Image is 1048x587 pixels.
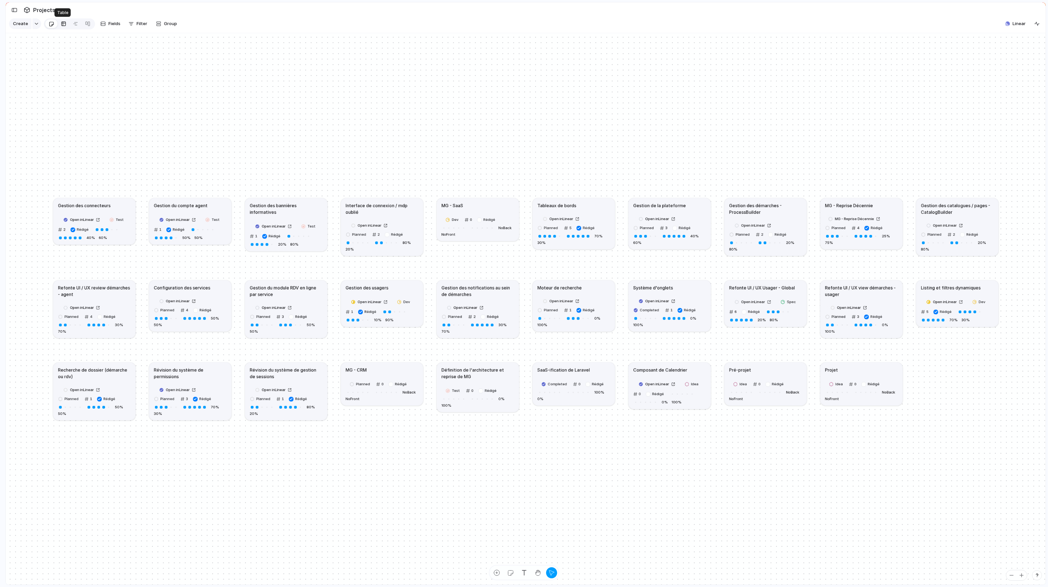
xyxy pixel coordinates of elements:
button: Planned [57,312,82,321]
span: Rédigé [966,232,980,237]
button: Rédigé [260,232,284,240]
span: Test [308,224,316,229]
span: Rédigé [487,314,501,319]
span: Planned [160,396,174,402]
h1: Gestion des catalogues / pages - CatalogBuilder [921,202,994,215]
button: Rédigé [190,395,214,403]
span: Rédigé [199,307,213,313]
span: Open in Linear [741,223,765,228]
span: 40% [690,233,699,239]
button: Idea [731,380,750,388]
a: Open inLinear [348,298,391,305]
span: Completed [640,307,659,313]
button: Dev [971,298,989,306]
button: 5 [562,224,573,232]
span: Open in Linear [262,387,285,393]
h1: Gestion des démarches - ProcessBuilder [729,202,802,215]
span: Test [211,217,220,222]
a: Open inLinear [923,222,966,229]
button: 0 [632,390,642,398]
span: Open in Linear [262,224,285,229]
button: Rédigé [382,230,406,239]
button: Rédigé [286,395,311,403]
a: MG - Reprise Décennie [825,215,883,222]
span: 80% [403,240,411,245]
button: Planned [153,395,178,403]
span: Rédigé [775,232,789,237]
span: Rédigé [772,382,786,387]
span: 80% [290,242,298,247]
button: Planned [440,312,465,321]
span: No Front [441,232,455,237]
button: Planned [344,230,370,239]
button: Rédigé [583,380,607,388]
span: 20% [786,240,794,245]
span: 0 [471,388,473,393]
h1: Composant de Calendrier [633,366,687,373]
span: 25% [882,233,890,239]
button: 2 [466,312,477,321]
h1: Tableaux de bords [537,202,576,209]
span: Open in Linear [549,298,573,304]
span: 3 [282,314,284,319]
span: 0 [470,217,472,222]
span: Rédigé [295,396,309,402]
span: 20% [278,242,286,247]
span: Open in Linear [933,299,957,305]
button: 1 [562,306,573,314]
h1: Gestion des connecteurs [58,202,110,209]
span: Dev [452,217,458,222]
span: Open in Linear [358,299,381,305]
button: Group [153,18,180,29]
span: Dev [979,299,985,305]
span: Rédigé [868,382,882,387]
button: Rédigé [386,380,410,388]
span: Idea [835,382,843,387]
span: Rédigé [483,217,497,222]
a: Open inLinear [60,216,103,223]
span: 2 [473,314,476,319]
span: Planned [832,225,846,231]
a: Open inLinear [252,223,295,230]
span: Planned [356,382,370,387]
span: 4 [90,314,92,319]
button: Rédigé [68,225,92,234]
h1: Gestion du compte agent [154,202,207,209]
span: Open in Linear [262,305,285,310]
span: Planned [832,314,846,319]
button: Dev [396,298,414,306]
button: Rédigé [862,312,886,321]
span: Planned [544,307,558,313]
span: Rédigé [391,232,405,237]
button: Idea [827,380,846,388]
a: Open inLinear [60,386,103,393]
span: Planned [160,307,174,313]
h1: Refonte UI / UX review démarches - agent [58,284,131,297]
span: Planned [64,314,78,319]
button: 0 [847,380,858,388]
button: Rédigé [931,307,955,316]
h1: Refonte UI / UX Usager - Global [729,284,795,291]
button: Planned [536,224,561,232]
span: 5 [926,309,929,314]
button: Create [9,18,31,29]
button: 1 [344,307,355,316]
span: 70% [58,329,66,334]
button: Test [108,215,127,224]
button: Rédigé [474,215,499,224]
span: Planned [448,314,462,319]
button: Filter [126,18,150,29]
span: Planned [352,232,366,237]
span: 20% [758,317,766,323]
h1: MG - Reprise Décennie [825,202,873,209]
span: Rédigé [77,227,91,232]
span: Open in Linear [549,216,573,222]
button: 1 [153,225,163,234]
span: Rédigé [870,314,884,319]
button: Planned [823,312,849,321]
h1: Listing et filtres dynamiques [921,284,980,291]
a: Open inLinear [731,298,774,305]
span: Spec [787,299,796,305]
button: 3 [179,395,189,403]
span: Rédigé [940,309,954,314]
